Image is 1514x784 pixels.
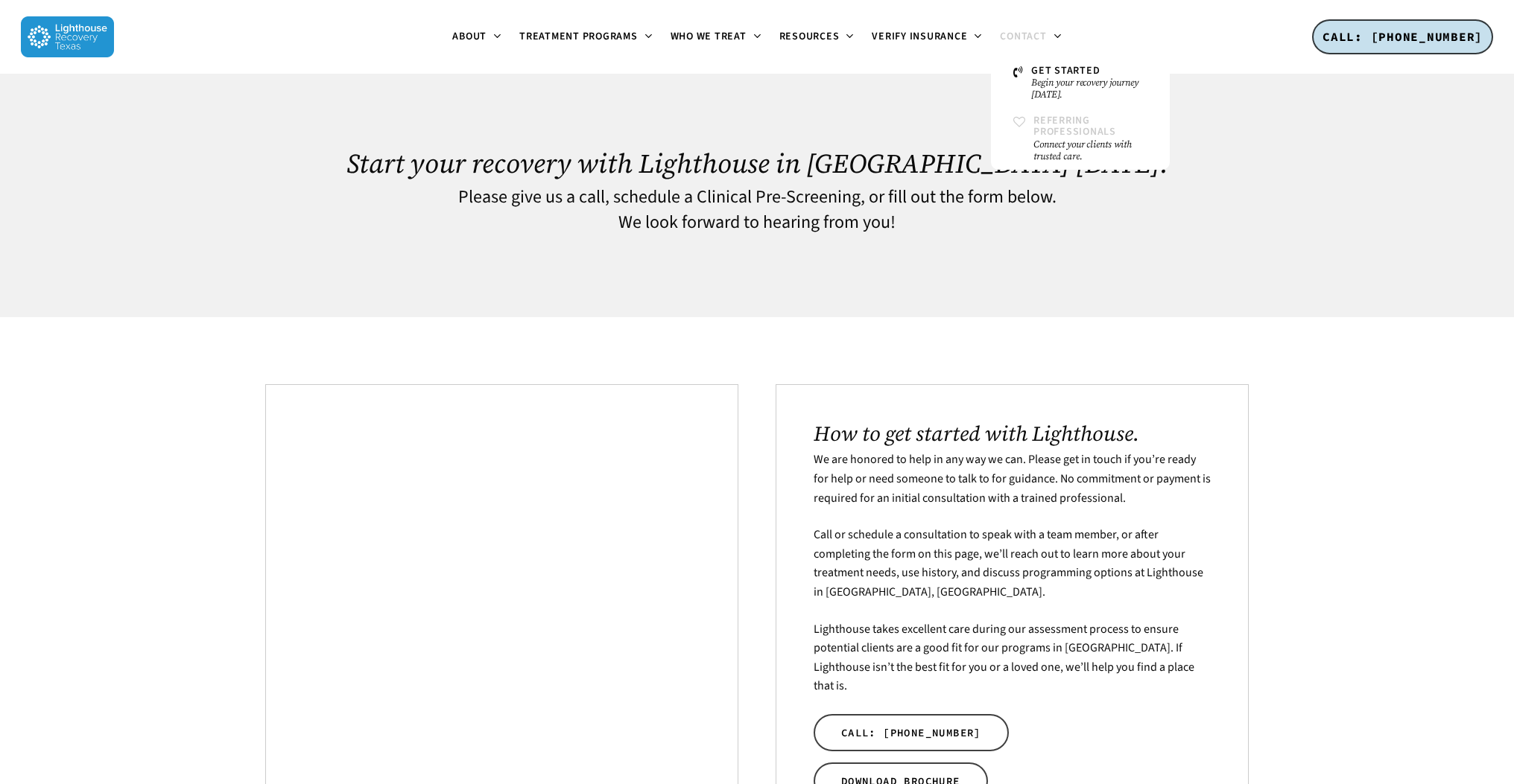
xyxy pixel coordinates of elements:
[21,16,114,57] img: Lighthouse Recovery Texas
[1000,29,1046,44] span: Contact
[265,188,1248,207] h4: Please give us a call, schedule a Clinical Pre-Screening, or fill out the form below.
[519,29,638,44] span: Treatment Programs
[1031,77,1147,101] small: Begin your recovery journey [DATE].
[770,31,864,43] a: Resources
[1033,113,1116,139] span: Referring Professionals
[452,29,487,44] span: About
[265,213,1248,232] h4: We look forward to hearing from you!
[814,621,1194,695] span: Lighthouse takes excellent care during our assessment process to ensure potential clients are a g...
[814,714,1009,751] a: CALL: [PHONE_NUMBER]
[443,31,510,43] a: About
[841,725,981,740] span: CALL: [PHONE_NUMBER]
[814,526,1211,619] p: Call or schedule a consultation to speak with a team member, or after completing the form on this...
[1033,138,1147,162] small: Connect your clients with trusted care.
[814,451,1211,506] span: We are honored to help in any way we can. Please get in touch if you’re ready for help or need so...
[1312,19,1493,55] a: CALL: [PHONE_NUMBER]
[265,148,1248,179] h1: Start your recovery with Lighthouse in [GEOGRAPHIC_DATA] [DATE]!
[671,29,747,44] span: Who We Treat
[872,29,967,44] span: Verify Insurance
[1006,58,1155,108] a: Get StartedBegin your recovery journey [DATE].
[1323,29,1483,44] span: CALL: [PHONE_NUMBER]
[863,31,991,43] a: Verify Insurance
[1006,108,1155,170] a: Referring ProfessionalsConnect your clients with trusted care.
[662,31,770,43] a: Who We Treat
[814,421,1211,445] h2: How to get started with Lighthouse.
[510,31,662,43] a: Treatment Programs
[779,29,840,44] span: Resources
[991,31,1070,43] a: Contact
[1031,63,1100,78] span: Get Started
